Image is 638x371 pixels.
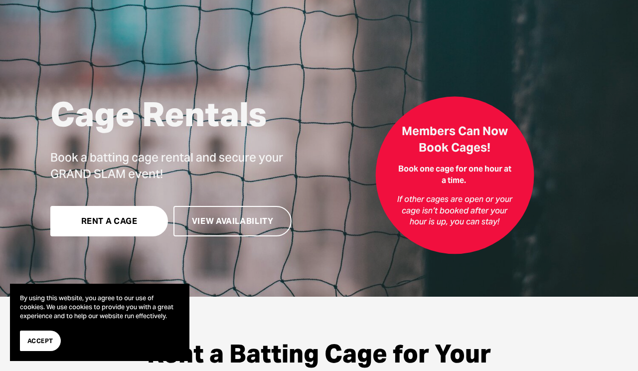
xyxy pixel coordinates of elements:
p: Book a batting cage rental and secure your GRAND SLAM event! [50,149,317,182]
strong: Book one cage for one hour at a time. [398,164,513,185]
button: Accept [20,331,61,351]
strong: Members Can Now Book Cages! [402,123,508,155]
em: If other cages are open or your cage isn’t booked after your hour is up, you can stay! [397,194,514,227]
h1: Cage Rentals [50,96,317,133]
a: View Availability [173,206,292,237]
p: By using this website, you agree to our use of cookies. We use cookies to provide you with a grea... [20,294,179,321]
span: Accept [27,336,53,346]
section: Cookie banner [10,284,189,361]
a: Rent a Cage [50,206,168,237]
